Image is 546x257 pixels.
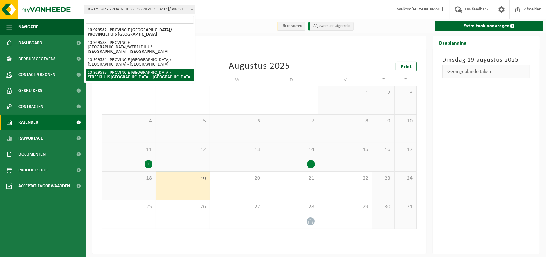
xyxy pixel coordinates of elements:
span: 5 [159,118,207,125]
div: 1 [145,160,152,168]
span: Gebruikers [18,83,42,99]
td: Z [372,74,394,86]
li: 10-929583 - PROVINCIE [GEOGRAPHIC_DATA]/WERELDHUIS [GEOGRAPHIC_DATA] - [GEOGRAPHIC_DATA] [86,39,194,56]
span: 24 [398,175,413,182]
li: 10-929582 - PROVINCIE [GEOGRAPHIC_DATA]/ PROVINCIEHUIS [GEOGRAPHIC_DATA] [86,26,194,39]
span: 23 [376,175,391,182]
div: Augustus 2025 [229,62,290,71]
td: Z [395,74,417,86]
span: Dashboard [18,35,42,51]
span: Contracten [18,99,43,115]
span: 10-929582 - PROVINCIE WEST-VLAANDEREN/ PROVINCIEHUIS POTYZE - IEPER [84,5,195,14]
span: 21 [267,175,315,182]
span: 16 [376,146,391,153]
span: 19 [159,176,207,183]
span: 26 [159,204,207,211]
span: Contactpersonen [18,67,55,83]
span: 22 [322,175,369,182]
span: 15 [322,146,369,153]
div: 1 [307,160,315,168]
span: Navigatie [18,19,38,35]
span: Bedrijfsgegevens [18,51,56,67]
span: 20 [213,175,261,182]
span: 18 [105,175,152,182]
h2: Dagplanning [433,36,473,49]
span: 30 [376,204,391,211]
span: 11 [105,146,152,153]
span: Kalender [18,115,38,130]
span: 29 [322,204,369,211]
li: Afgewerkt en afgemeld [308,22,354,31]
span: 25 [105,204,152,211]
a: Print [396,62,417,71]
span: 8 [322,118,369,125]
span: 13 [213,146,261,153]
h3: Dinsdag 19 augustus 2025 [442,55,530,65]
li: 10-929585 - PROVINCIE [GEOGRAPHIC_DATA]/ STREEKHUIS [GEOGRAPHIC_DATA] - [GEOGRAPHIC_DATA] [86,69,194,81]
div: Geen geplande taken [442,65,530,78]
span: 10 [398,118,413,125]
span: 14 [267,146,315,153]
span: 31 [398,204,413,211]
span: Documenten [18,146,46,162]
li: Uit te voeren [277,22,305,31]
span: Acceptatievoorwaarden [18,178,70,194]
span: 3 [398,89,413,96]
span: Rapportage [18,130,43,146]
span: 6 [213,118,261,125]
td: V [318,74,372,86]
span: 28 [267,204,315,211]
span: 4 [105,118,152,125]
strong: [PERSON_NAME] [411,7,443,12]
span: 1 [322,89,369,96]
td: D [264,74,318,86]
span: 27 [213,204,261,211]
span: 17 [398,146,413,153]
li: 10-929584 - PROVINCIE [GEOGRAPHIC_DATA]/ [GEOGRAPHIC_DATA] - [GEOGRAPHIC_DATA] [86,56,194,69]
td: W [210,74,264,86]
span: 7 [267,118,315,125]
span: Print [401,64,412,69]
span: 9 [376,118,391,125]
span: Product Shop [18,162,47,178]
span: 2 [376,89,391,96]
span: 12 [159,146,207,153]
a: Extra taak aanvragen [435,21,543,31]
